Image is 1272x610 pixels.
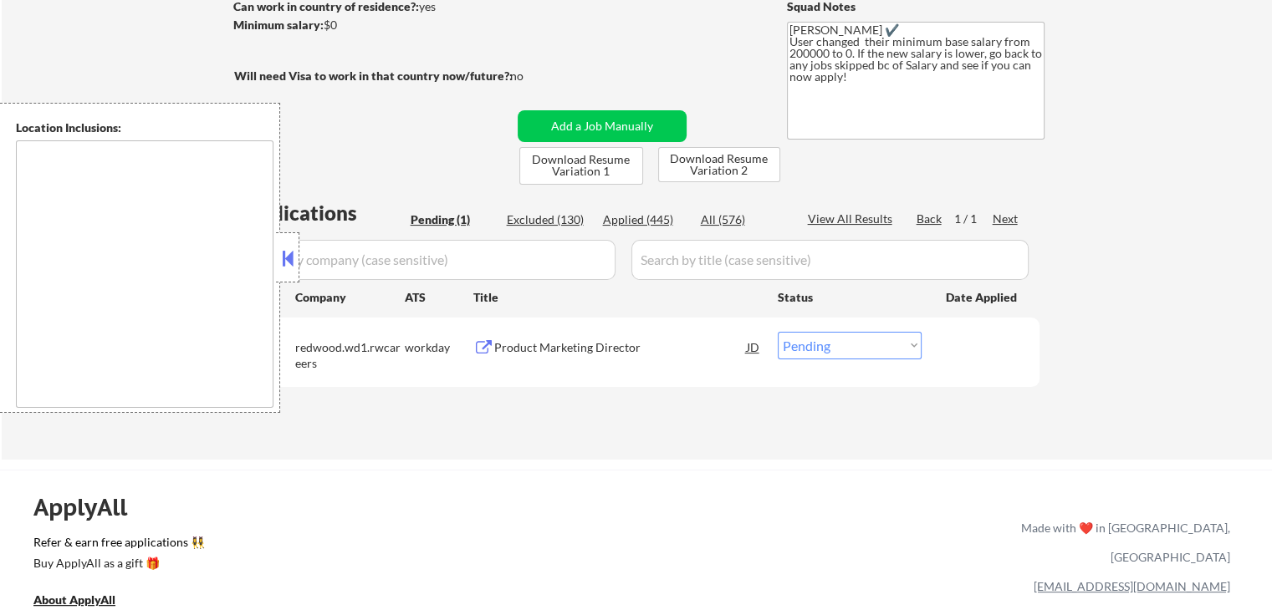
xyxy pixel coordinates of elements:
[234,69,513,83] strong: Will need Visa to work in that country now/future?:
[33,536,672,554] a: Refer & earn free applications 👯‍♀️
[507,211,590,228] div: Excluded (130)
[993,211,1019,227] div: Next
[33,557,201,569] div: Buy ApplyAll as a gift 🎁
[808,211,897,227] div: View All Results
[405,289,473,306] div: ATS
[33,493,146,521] div: ApplyAll
[631,240,1029,280] input: Search by title (case sensitive)
[233,17,512,33] div: $0
[701,211,784,228] div: All (576)
[1014,513,1230,572] div: Made with ❤️ in [GEOGRAPHIC_DATA], [GEOGRAPHIC_DATA]
[16,119,273,136] div: Location Inclusions:
[233,18,324,32] strong: Minimum salary:
[917,211,943,227] div: Back
[33,592,115,607] u: About ApplyAll
[519,147,643,185] button: Download Resume Variation 1
[239,203,405,223] div: Applications
[239,240,616,280] input: Search by company (case sensitive)
[1034,579,1230,593] a: [EMAIL_ADDRESS][DOMAIN_NAME]
[411,211,494,228] div: Pending (1)
[295,289,405,306] div: Company
[33,554,201,575] a: Buy ApplyAll as a gift 🎁
[658,147,780,182] button: Download Resume Variation 2
[778,282,922,312] div: Status
[473,289,762,306] div: Title
[954,211,993,227] div: 1 / 1
[946,289,1019,306] div: Date Applied
[494,339,747,356] div: Product Marketing Director
[745,332,762,362] div: JD
[510,68,558,84] div: no
[518,110,687,142] button: Add a Job Manually
[603,211,687,228] div: Applied (445)
[295,339,405,372] div: redwood.wd1.rwcareers
[405,339,473,356] div: workday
